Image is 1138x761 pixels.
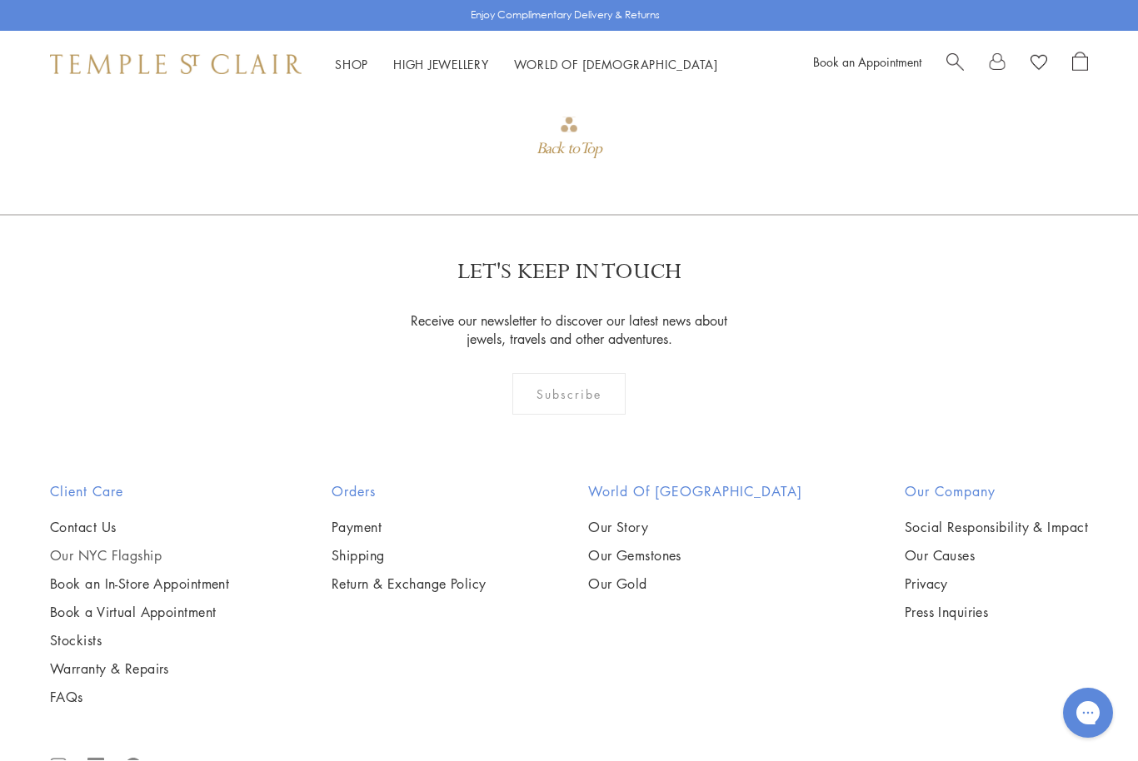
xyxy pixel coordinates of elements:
[335,55,718,76] nav: Main navigation
[905,482,1088,502] h2: Our Company
[50,482,229,502] h2: Client Care
[50,547,229,565] a: Our NYC Flagship
[588,547,802,565] a: Our Gemstones
[50,604,229,622] a: Book a Virtual Appointment
[50,55,302,75] img: Temple St. Clair
[50,519,229,537] a: Contact Us
[332,482,487,502] h2: Orders
[1031,52,1047,77] a: View Wishlist
[588,482,802,502] h2: World of [GEOGRAPHIC_DATA]
[332,547,487,565] a: Shipping
[1072,52,1088,77] a: Open Shopping Bag
[946,52,964,77] a: Search
[50,575,229,594] a: Book an In-Store Appointment
[905,519,1088,537] a: Social Responsibility & Impact
[813,54,921,71] a: Book an Appointment
[1055,683,1121,744] iframe: Gorgias live chat messenger
[335,57,368,73] a: ShopShop
[332,575,487,594] a: Return & Exchange Policy
[905,575,1088,594] a: Privacy
[401,312,738,349] p: Receive our newsletter to discover our latest news about jewels, travels and other adventures.
[471,7,660,24] p: Enjoy Complimentary Delivery & Returns
[905,547,1088,565] a: Our Causes
[332,519,487,537] a: Payment
[588,575,802,594] a: Our Gold
[537,135,601,165] div: Back to Top
[588,519,802,537] a: Our Story
[457,258,681,287] p: LET'S KEEP IN TOUCH
[50,689,229,707] a: FAQs
[512,374,626,415] div: Subscribe
[393,57,489,73] a: High JewelleryHigh Jewellery
[537,116,601,165] div: Go to top
[50,632,229,650] a: Stockists
[905,604,1088,622] a: Press Inquiries
[50,660,229,679] a: Warranty & Repairs
[514,57,718,73] a: World of [DEMOGRAPHIC_DATA]World of [DEMOGRAPHIC_DATA]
